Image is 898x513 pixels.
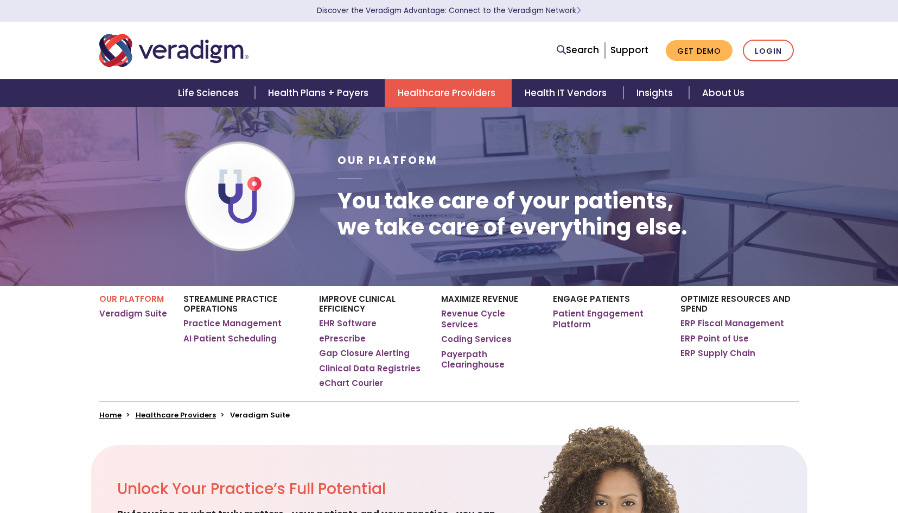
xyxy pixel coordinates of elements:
[337,153,438,168] span: Our Platform
[317,5,581,16] a: Discover the Veradigm Advantage: Connect to the Veradigm NetworkLearn More
[743,40,794,62] a: Login
[680,348,755,359] a: ERP Supply Chain
[183,318,282,329] a: Practice Management
[99,308,167,319] a: Veradigm Suite
[319,363,421,374] a: Clinical Data Registries
[576,5,581,16] span: Learn More
[255,79,385,107] a: Health Plans + Payers
[99,410,122,420] a: Home
[337,188,687,240] h1: You take care of your patients, we take care of everything else.
[99,33,249,68] img: Veradigm logo
[689,79,757,107] a: About Us
[319,333,366,344] a: ePrescribe
[319,318,377,329] a: EHR Software
[512,79,623,107] a: Health IT Vendors
[557,43,599,58] a: Search
[610,43,648,56] a: Support
[117,480,509,498] h2: Unlock Your Practice’s Full Potential
[136,410,216,420] a: Healthcare Providers
[680,318,784,329] a: ERP Fiscal Management
[553,308,664,330] a: Patient Engagement Platform
[666,40,733,61] a: Get Demo
[623,79,689,107] a: Insights
[441,349,536,370] a: Payerpath Clearinghouse
[183,333,277,344] a: AI Patient Scheduling
[385,79,512,107] a: Healthcare Providers
[441,334,512,345] a: Coding Services
[680,333,749,344] a: ERP Point of Use
[319,348,410,359] a: Gap Closure Alerting
[441,308,536,330] a: Revenue Cycle Services
[165,79,255,107] a: Life Sciences
[319,378,383,389] a: eChart Courier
